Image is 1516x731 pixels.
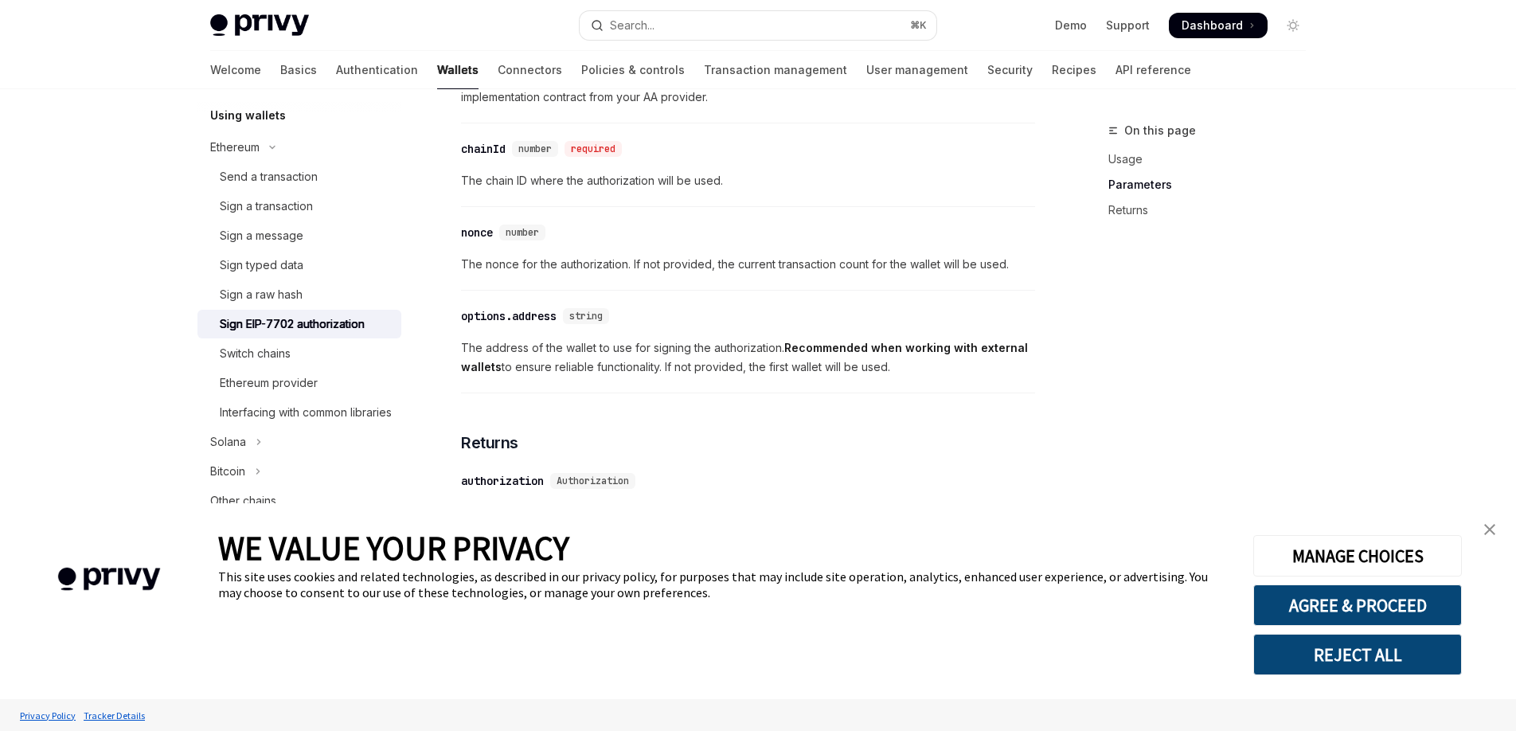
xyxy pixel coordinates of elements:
[336,51,418,89] a: Authentication
[218,527,569,569] span: WE VALUE YOUR PRIVACY
[569,310,603,322] span: string
[197,457,401,486] button: Toggle Bitcoin section
[220,226,303,245] div: Sign a message
[1182,18,1243,33] span: Dashboard
[1474,514,1506,545] a: close banner
[461,225,493,240] div: nonce
[210,138,260,157] div: Ethereum
[461,432,518,454] span: Returns
[498,51,562,89] a: Connectors
[910,19,927,32] span: ⌘ K
[220,167,318,186] div: Send a transaction
[197,162,401,191] a: Send a transaction
[280,51,317,89] a: Basics
[580,11,936,40] button: Open search
[197,398,401,427] a: Interfacing with common libraries
[1484,524,1495,535] img: close banner
[197,487,401,515] a: Other chains
[197,310,401,338] a: Sign EIP-7702 authorization
[866,51,968,89] a: User management
[1253,634,1462,675] button: REJECT ALL
[610,16,654,35] div: Search...
[461,141,506,157] div: chainId
[197,221,401,250] a: Sign a message
[1052,51,1096,89] a: Recipes
[1116,51,1191,89] a: API reference
[197,339,401,368] a: Switch chains
[16,702,80,729] a: Privacy Policy
[220,197,313,216] div: Sign a transaction
[1253,584,1462,626] button: AGREE & PROCEED
[461,255,1035,274] span: The nonce for the authorization. If not provided, the current transaction count for the wallet wi...
[987,51,1033,89] a: Security
[24,545,194,614] img: company logo
[220,344,291,363] div: Switch chains
[210,106,286,125] h5: Using wallets
[1108,172,1319,197] a: Parameters
[210,491,276,510] div: Other chains
[1108,147,1319,172] a: Usage
[461,473,544,489] div: authorization
[1280,13,1306,38] button: Toggle dark mode
[1055,18,1087,33] a: Demo
[197,133,401,162] button: Toggle Ethereum section
[557,475,629,487] span: Authorization
[210,432,246,451] div: Solana
[197,280,401,309] a: Sign a raw hash
[220,403,392,422] div: Interfacing with common libraries
[461,171,1035,190] span: The chain ID where the authorization will be used.
[197,251,401,279] a: Sign typed data
[197,192,401,221] a: Sign a transaction
[197,369,401,397] a: Ethereum provider
[565,141,622,157] div: required
[210,14,309,37] img: light logo
[210,462,245,481] div: Bitcoin
[518,143,552,155] span: number
[1169,13,1268,38] a: Dashboard
[506,226,539,239] span: number
[1253,535,1462,577] button: MANAGE CHOICES
[220,285,303,304] div: Sign a raw hash
[220,256,303,275] div: Sign typed data
[1106,18,1150,33] a: Support
[581,51,685,89] a: Policies & controls
[1108,197,1319,223] a: Returns
[210,51,261,89] a: Welcome
[80,702,149,729] a: Tracker Details
[437,51,479,89] a: Wallets
[461,308,557,324] div: options.address
[218,569,1229,600] div: This site uses cookies and related technologies, as described in our privacy policy, for purposes...
[461,338,1035,377] span: The address of the wallet to use for signing the authorization. to ensure reliable functionality....
[704,51,847,89] a: Transaction management
[197,428,401,456] button: Toggle Solana section
[220,315,365,334] div: Sign EIP-7702 authorization
[220,373,318,393] div: Ethereum provider
[1124,121,1196,140] span: On this page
